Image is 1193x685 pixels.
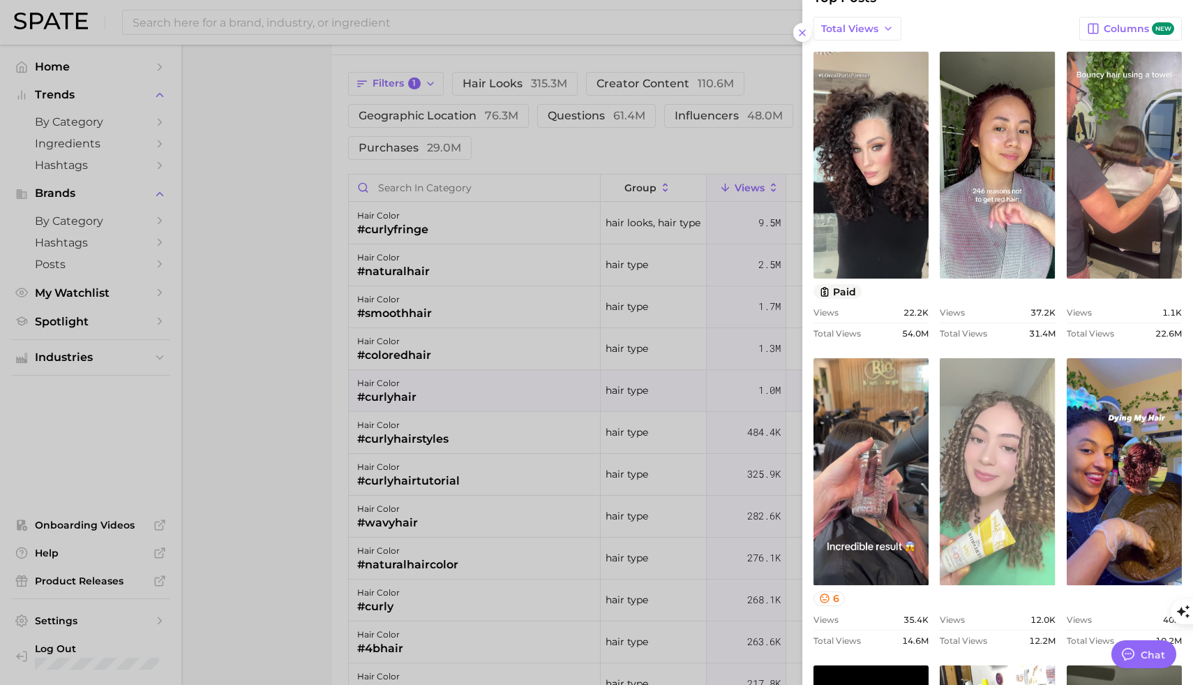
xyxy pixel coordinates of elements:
[813,307,839,318] span: Views
[902,635,929,646] span: 14.6m
[1067,635,1114,646] span: Total Views
[1067,328,1114,339] span: Total Views
[1079,17,1182,40] button: Columnsnew
[903,307,929,318] span: 22.2k
[1152,22,1174,36] span: new
[902,328,929,339] span: 54.0m
[1155,328,1182,339] span: 22.6m
[940,635,987,646] span: Total Views
[1030,614,1056,625] span: 12.0k
[1067,614,1092,625] span: Views
[940,614,965,625] span: Views
[1155,635,1182,646] span: 10.2m
[1104,22,1174,36] span: Columns
[813,17,901,40] button: Total Views
[1162,307,1182,318] span: 1.1k
[813,284,862,299] button: paid
[940,307,965,318] span: Views
[1029,328,1056,339] span: 31.4m
[813,635,861,646] span: Total Views
[903,614,929,625] span: 35.4k
[813,614,839,625] span: Views
[821,23,878,35] span: Total Views
[1030,307,1056,318] span: 37.2k
[813,328,861,339] span: Total Views
[813,591,845,606] button: 6
[940,328,987,339] span: Total Views
[1029,635,1056,646] span: 12.2m
[1067,307,1092,318] span: Views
